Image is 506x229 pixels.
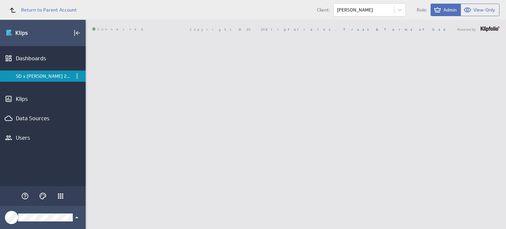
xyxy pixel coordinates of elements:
[5,3,77,17] a: Return to Parent Account
[16,55,70,62] div: Dashboards
[431,4,461,16] button: View as Admin
[317,8,330,12] span: Client:
[73,72,81,80] div: Menu
[337,8,373,12] div: [PERSON_NAME]
[343,27,450,32] a: Trust & Terms of Use
[55,190,66,202] div: Klipfolio Apps
[461,4,499,16] button: View as View-Only
[37,190,48,202] div: Themes
[16,73,71,79] div: SD x [PERSON_NAME] 2025
[443,7,457,13] span: Admin
[417,8,427,12] span: Role:
[72,72,82,81] div: Menu
[71,27,83,39] div: Collapse
[16,115,70,122] div: Data Sources
[6,28,52,38] div: Go to Dashboards
[57,192,65,200] div: Klipfolio Apps
[190,28,336,31] span: Copyright © 2025
[6,28,52,38] img: Klipfolio klips logo
[19,190,31,202] div: Help
[16,95,70,102] div: Klips
[481,26,499,32] img: logo-footer.png
[39,192,47,200] svg: Themes
[16,134,70,141] div: Users
[457,28,476,31] span: Powered by
[73,72,81,80] div: Dashboard menu
[21,8,77,12] span: Return to Parent Account
[266,27,336,32] a: Klipfolio Inc.
[92,27,147,31] span: Connected: ID: dpnc-21 Online: true
[473,7,495,13] span: View-Only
